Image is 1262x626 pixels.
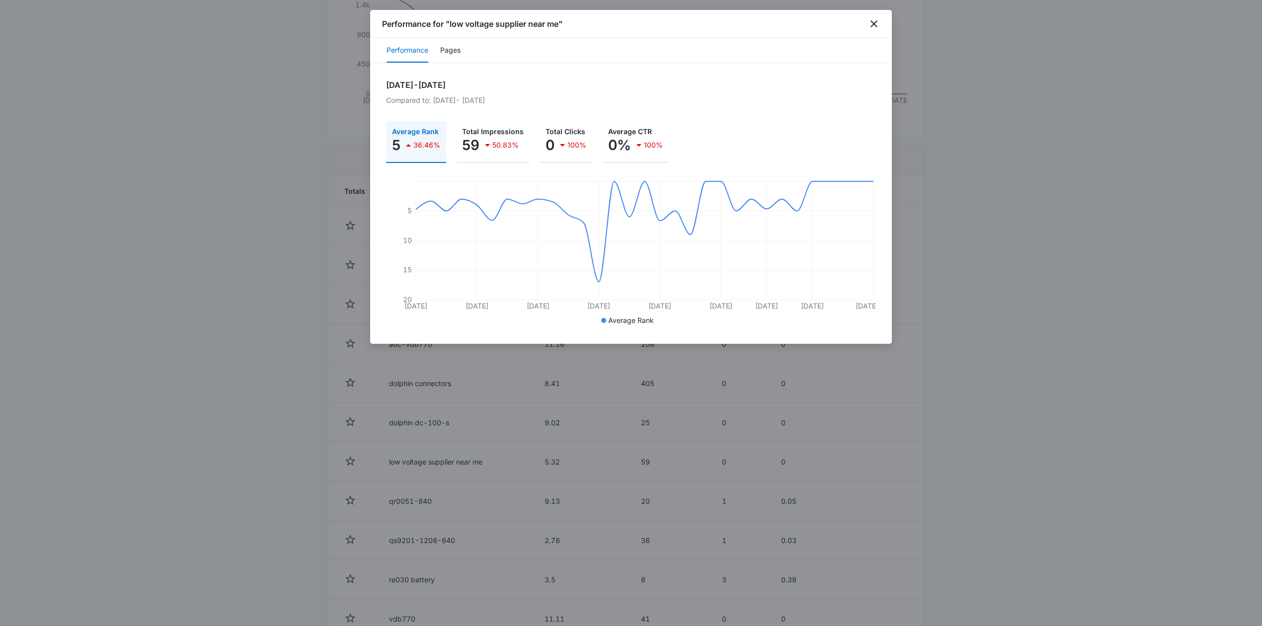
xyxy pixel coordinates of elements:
[440,39,461,63] button: Pages
[407,206,412,215] tspan: 5
[546,137,554,153] p: 0
[567,142,586,149] p: 100%
[492,142,519,149] p: 50.83%
[404,302,427,310] tspan: [DATE]
[527,302,550,310] tspan: [DATE]
[868,18,880,30] button: close
[386,95,876,105] p: Compared to: [DATE] - [DATE]
[462,137,479,153] p: 59
[710,302,732,310] tspan: [DATE]
[386,79,876,91] h2: [DATE] - [DATE]
[392,128,440,135] p: Average Rank
[413,142,440,149] p: 36.46%
[403,265,412,274] tspan: 15
[644,142,663,149] p: 100%
[546,128,586,135] p: Total Clicks
[648,302,671,310] tspan: [DATE]
[403,236,412,244] tspan: 10
[755,302,778,310] tspan: [DATE]
[382,18,562,30] h1: Performance for "low voltage supplier near me"
[608,128,663,135] p: Average CTR
[856,302,878,310] tspan: [DATE]
[387,39,428,63] button: Performance
[608,137,631,153] p: 0%
[392,137,400,153] p: 5
[587,302,610,310] tspan: [DATE]
[403,295,412,304] tspan: 20
[608,316,654,324] span: Average Rank
[466,302,488,310] tspan: [DATE]
[462,128,524,135] p: Total Impressions
[801,302,824,310] tspan: [DATE]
